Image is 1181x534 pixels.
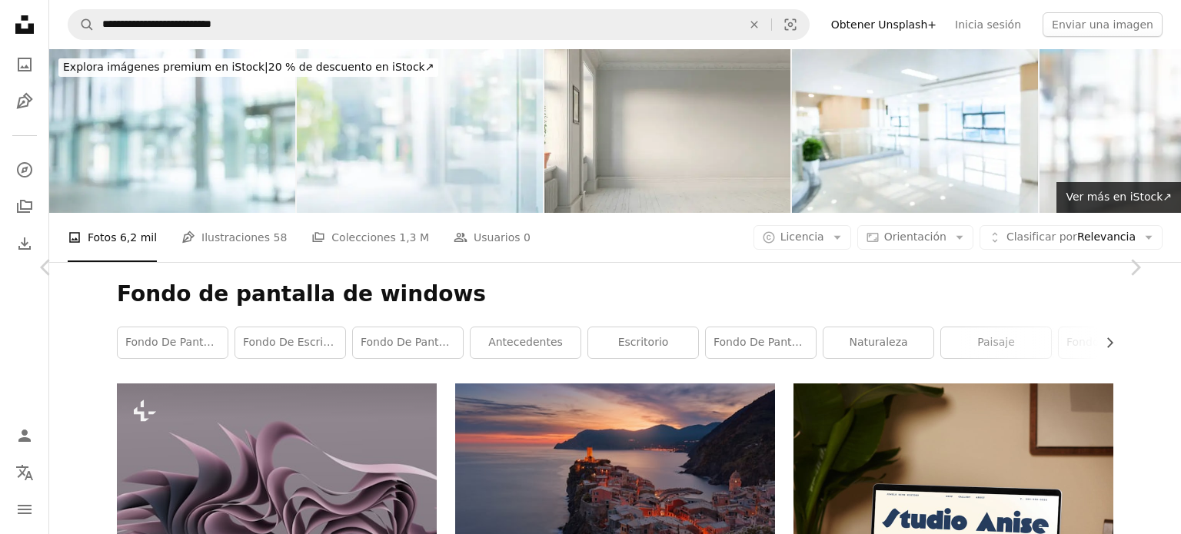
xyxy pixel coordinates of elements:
[772,10,809,39] button: Búsqueda visual
[297,49,543,213] img: Pared de vidrio abstracta borrosa del edificio
[792,49,1038,213] img: Fondo borroso de pasillo vacío en edificio de hospital moderno
[9,49,40,80] a: Fotos
[941,327,1051,358] a: paisaje
[9,86,40,117] a: Ilustraciones
[822,12,946,37] a: Obtener Unsplash+
[181,213,287,262] a: Ilustraciones 58
[9,191,40,222] a: Colecciones
[68,10,95,39] button: Buscar en Unsplash
[1059,327,1169,358] a: Fondo de pantalla de Windows
[9,457,40,488] button: Idioma
[9,420,40,451] a: Iniciar sesión / Registrarse
[353,327,463,358] a: fondo de pantalla
[58,58,438,77] div: 20 % de descuento en iStock ↗
[706,327,816,358] a: fondo de pantalla de windows 11
[1066,191,1172,203] span: Ver más en iStock ↗
[780,231,824,243] span: Licencia
[980,225,1163,250] button: Clasificar porRelevancia
[946,12,1030,37] a: Inicia sesión
[1056,182,1181,213] a: Ver más en iStock↗
[399,229,429,246] span: 1,3 M
[1006,231,1077,243] span: Clasificar por
[9,154,40,185] a: Explorar
[117,280,1113,308] h1: Fondo de pantalla de windows
[1089,194,1181,341] a: Siguiente
[1043,12,1163,37] button: Enviar una imagen
[455,483,775,496] a: Vista aérea del pueblo en el acantilado de la montaña durante la puesta del sol naranja
[9,494,40,525] button: Menú
[471,327,581,358] a: antecedentes
[524,229,531,246] span: 0
[1096,327,1113,358] button: desplazar lista a la derecha
[884,231,946,243] span: Orientación
[544,49,790,213] img: Interiorismo Habitación vacía
[311,213,429,262] a: Colecciones 1,3 M
[823,327,933,358] a: naturaleza
[118,327,228,358] a: Fondo de pantalla de Windows 10
[49,49,447,86] a: Explora imágenes premium en iStock|20 % de descuento en iStock↗
[49,49,295,213] img: Vestíbulo con fachada de cristal y fondo borroso.
[754,225,851,250] button: Licencia
[857,225,973,250] button: Orientación
[63,61,268,73] span: Explora imágenes premium en iStock |
[273,229,287,246] span: 58
[235,327,345,358] a: Fondo de escritorio
[454,213,531,262] a: Usuarios 0
[737,10,771,39] button: Borrar
[68,9,810,40] form: Encuentra imágenes en todo el sitio
[588,327,698,358] a: escritorio
[117,466,437,480] a: Una imagen generada por computadora de un diseño abstracto
[1006,230,1136,245] span: Relevancia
